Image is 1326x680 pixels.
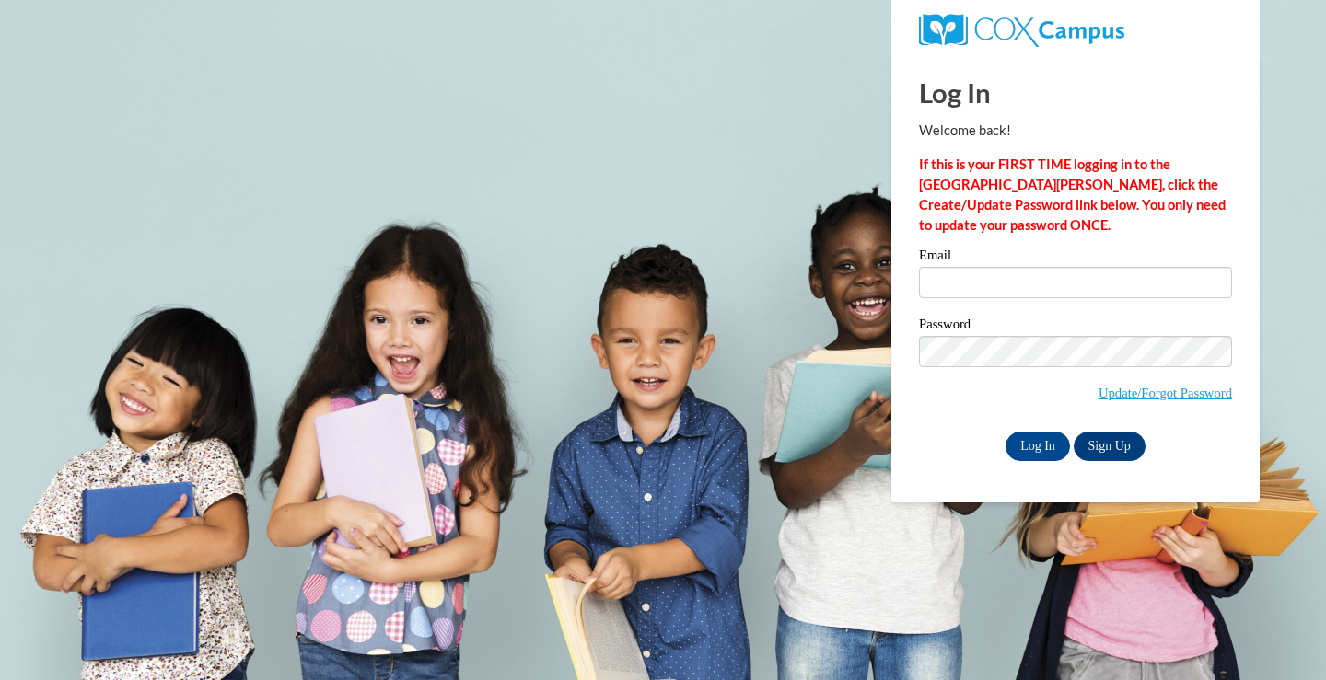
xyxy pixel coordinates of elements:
a: Update/Forgot Password [1099,386,1232,400]
label: Password [919,317,1232,336]
strong: If this is your FIRST TIME logging in to the [GEOGRAPHIC_DATA][PERSON_NAME], click the Create/Upd... [919,156,1226,233]
img: COX Campus [919,14,1124,47]
p: Welcome back! [919,121,1232,141]
a: Sign Up [1074,432,1146,461]
input: Log In [1006,432,1070,461]
label: Email [919,248,1232,267]
h1: Log In [919,74,1232,111]
a: COX Campus [919,21,1124,37]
